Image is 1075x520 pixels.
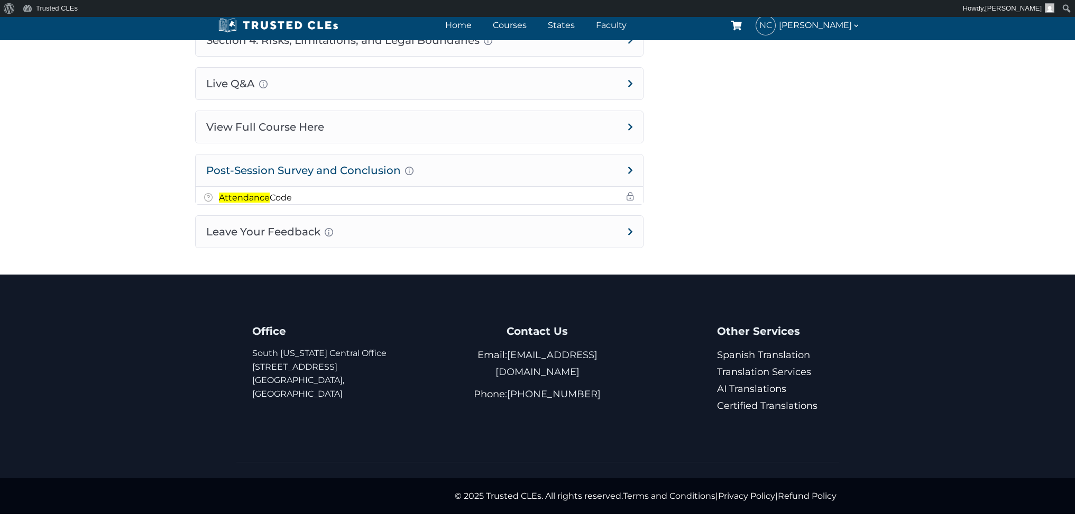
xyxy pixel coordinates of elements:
a: Privacy Policy [718,491,775,501]
p: Email: [451,346,624,380]
a: Terms and Conditions [623,491,715,501]
a: Home [443,17,474,33]
mark: Click to remove highlight [219,193,270,203]
a: Certified Translations [717,400,817,412]
a: AI Translations [717,383,786,395]
a: Faculty [593,17,629,33]
h5: Code [219,191,292,205]
span: [PERSON_NAME] [985,4,1042,12]
a: Spanish Translation [717,349,810,361]
h4: Office [252,322,425,340]
h4: View Full Course Here [196,111,643,143]
p: Phone: [451,386,624,403]
a: Translation Services [717,366,811,378]
span: © 2025 Trusted CLEs. All rights reserved. | | [455,491,837,501]
span: [PERSON_NAME] [779,18,860,32]
h4: Live Q&A [196,68,643,99]
h4: Leave Your Feedback [196,216,643,248]
a: [EMAIL_ADDRESS][DOMAIN_NAME] [495,349,598,378]
a: Refund Policy [778,491,837,501]
a: States [545,17,577,33]
h4: Contact Us [451,322,624,340]
a: [PHONE_NUMBER] [507,388,601,400]
h4: Other Services [717,322,823,340]
a: South [US_STATE] Central Office[STREET_ADDRESS][GEOGRAPHIC_DATA], [GEOGRAPHIC_DATA] [252,348,387,399]
span: NC [756,16,775,35]
h4: Post-Session Survey and Conclusion [196,154,643,186]
img: Trusted CLEs [215,17,342,33]
a: Courses [490,17,529,33]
